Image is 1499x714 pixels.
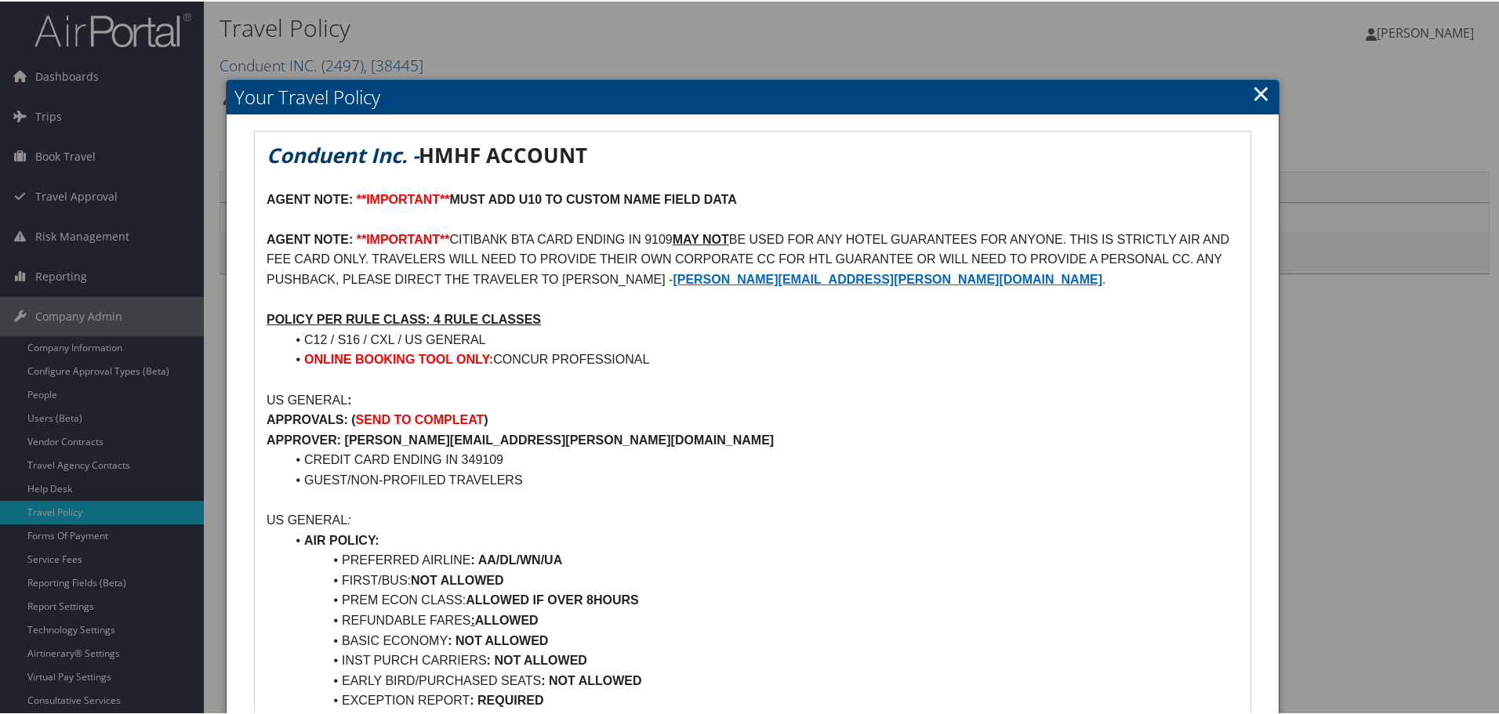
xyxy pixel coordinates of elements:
[304,351,493,364] strong: ONLINE BOOKING TOOL ONLY:
[267,231,353,245] strong: AGENT NOTE:
[285,589,1239,609] li: :
[541,672,641,686] strong: : NOT ALLOWED
[285,549,1239,569] li: PREFERRED AIRLINE
[267,432,774,445] strong: APPROVER: [PERSON_NAME][EMAIL_ADDRESS][PERSON_NAME][DOMAIN_NAME]
[411,572,504,585] strong: NOT ALLOWED
[342,592,463,605] span: PREM ECON CLASS
[267,411,348,425] strong: APPROVALS:
[267,389,1239,409] p: US GENERAL
[419,140,587,168] strong: HMHF ACCOUNT
[448,632,548,646] strong: : NOT ALLOWED
[267,228,1239,288] p: CITIBANK BTA CARD ENDING IN 9109 BE USED FOR ANY HOTEL GUARANTEES FOR ANYONE. THIS IS STRICTLY AI...
[285,469,1239,489] li: GUEST/NON-PROFILED TRAVELERS
[470,692,543,705] strong: : REQUIRED
[356,411,485,425] strong: SEND TO COMPLEAT
[351,411,355,425] strong: (
[487,652,587,665] strong: : NOT ALLOWED
[347,512,350,525] em: :
[267,311,541,324] u: POLICY PER RULE CLASS: 4 RULE CLASSES
[342,672,541,686] span: EARLY BIRD/PURCHASED SEATS
[673,231,729,245] u: MAY NOT
[342,692,470,705] span: EXCEPTION REPORT
[285,328,1239,349] li: C12 / S16 / CXL / US GENERAL
[342,652,487,665] span: INST PURCH CARRIERS
[267,512,347,525] span: US GENERAL
[267,191,353,205] strong: AGENT NOTE:
[470,612,474,625] u: :
[470,612,538,625] strong: ALLOWED
[484,411,488,425] strong: )
[347,392,351,405] strong: :
[285,348,1239,368] li: CONCUR PROFESSIONAL
[470,552,562,565] strong: : AA/DL/WN/UA
[227,78,1279,113] h2: Your Travel Policy
[342,612,470,625] span: REFUNDABLE FARES
[342,632,448,646] span: BASIC ECONOMY
[673,271,1102,285] a: [PERSON_NAME][EMAIL_ADDRESS][PERSON_NAME][DOMAIN_NAME]
[267,140,419,168] em: Conduent Inc. -
[342,572,411,585] span: FIRST/BUS:
[1252,76,1270,107] a: Close
[285,448,1239,469] li: CREDIT CARD ENDING IN 349109
[304,532,379,545] strong: AIR POLICY:
[466,592,638,605] strong: ALLOWED IF OVER 8HOURS
[450,191,737,205] strong: MUST ADD U10 TO CUSTOM NAME FIELD DATA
